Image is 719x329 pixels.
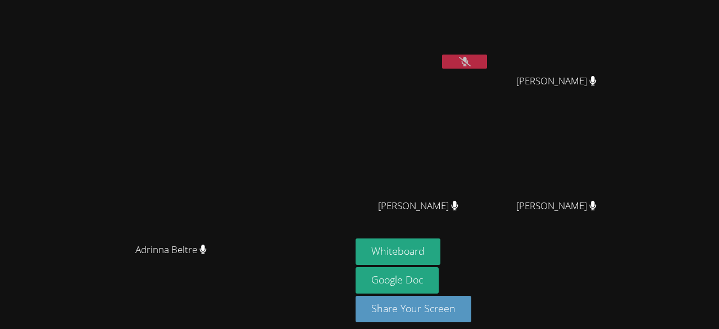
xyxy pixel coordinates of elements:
[135,242,207,258] span: Adrinna Beltre
[516,73,597,89] span: [PERSON_NAME]
[378,198,458,214] span: [PERSON_NAME]
[356,267,439,294] a: Google Doc
[356,238,440,265] button: Whiteboard
[516,198,597,214] span: [PERSON_NAME]
[356,296,471,322] button: Share Your Screen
